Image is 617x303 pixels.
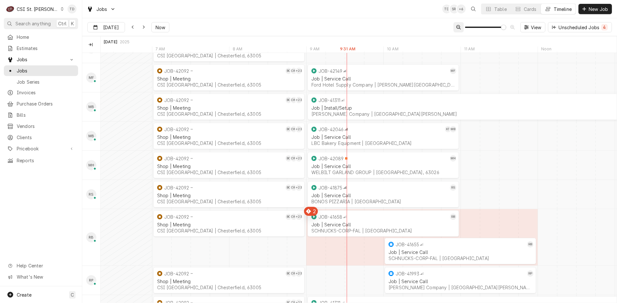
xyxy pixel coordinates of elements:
[291,184,297,191] div: Chuck Wamboldt's Avatar
[450,68,456,74] div: MF
[285,270,292,277] div: Brad Cope's Avatar
[318,156,344,161] div: JOB-42089
[291,155,297,162] div: CW
[86,232,96,242] div: RB
[154,24,166,31] span: Now
[4,54,78,65] a: Go to Jobs
[311,140,455,146] div: LBC Bakery Equipment | [GEOGRAPHIC_DATA]
[311,193,455,198] div: Job | Service Call
[445,126,451,132] div: KT
[527,241,533,248] div: RB
[17,56,65,63] span: Jobs
[285,126,292,132] div: Brad Cope's Avatar
[291,214,297,220] div: CW
[306,46,323,54] div: 9 AM
[17,89,75,96] span: Invoices
[291,97,297,103] div: CW
[603,24,606,30] div: 4
[296,126,302,132] div: +23
[17,79,75,85] span: Job Series
[383,46,402,54] div: 10 AM
[291,270,297,277] div: Chuck Wamboldt's Avatar
[318,97,340,103] div: JOB-41311
[340,46,355,52] label: 9:31 AM
[6,4,15,13] div: C
[4,32,78,42] a: Home
[442,4,451,13] div: Tim Devereux's Avatar
[86,160,96,170] div: Moe Hamed's Avatar
[4,121,78,131] a: Vendors
[450,126,456,132] div: MB
[450,4,459,13] div: SR
[285,68,292,74] div: BC
[285,68,292,74] div: Brad Cope's Avatar
[4,65,78,76] a: Jobs
[17,34,75,40] span: Home
[450,184,456,191] div: RS
[84,4,118,14] a: Go to Jobs
[296,184,302,191] div: +23
[86,275,96,285] div: Ryan Potts's Avatar
[86,189,96,199] div: Ryan Smith's Avatar
[520,22,546,32] button: View
[86,189,96,199] div: RS
[17,45,75,52] span: Estimates
[450,214,456,220] div: Ryan Bietchert's Avatar
[164,156,189,161] div: JOB-42092
[17,262,74,269] span: Help Center
[58,20,67,27] span: Ctrl
[285,214,292,220] div: Brad Cope's Avatar
[157,228,301,233] div: CSI [GEOGRAPHIC_DATA] | Chesterfield, 63005
[450,184,456,191] div: Ryan Smith's Avatar
[86,72,96,83] div: Matt Flores's Avatar
[578,4,612,14] button: New Job
[442,4,451,13] div: TD
[71,20,74,27] span: K
[311,199,455,204] div: BONOS PIZZARIA | [GEOGRAPHIC_DATA]
[17,67,75,74] span: Jobs
[389,249,532,255] div: Job | Service Call
[4,272,78,282] a: Go to What's New
[4,98,78,109] a: Purchase Orders
[86,72,96,83] div: MF
[296,155,302,162] div: +23
[450,68,456,74] div: Matt Flores's Avatar
[461,46,478,54] div: 11 AM
[151,22,169,32] button: Now
[296,97,302,103] div: +23
[15,20,51,27] span: Search anything
[4,132,78,143] a: Clients
[318,68,342,74] div: JOB-42149
[291,214,297,220] div: Chuck Wamboldt's Avatar
[285,155,292,162] div: BC
[318,214,342,220] div: JOB-41658
[311,82,455,88] div: Ford Hotel Supply Company | [PERSON_NAME][GEOGRAPHIC_DATA]
[389,279,532,284] div: Job | Service Call
[494,6,507,13] div: Table
[554,6,572,13] div: Timeline
[157,82,301,88] div: CSI [GEOGRAPHIC_DATA] | Chesterfield, 63005
[157,222,301,227] div: Shop | Meeting
[285,97,292,103] div: BC
[445,126,451,132] div: Kris Thomason's Avatar
[157,164,301,169] div: Shop | Meeting
[291,184,297,191] div: CW
[4,77,78,87] a: Job Series
[4,155,78,166] a: Reports
[559,24,608,31] div: Unscheduled Jobs
[157,76,301,81] div: Shop | Meeting
[164,271,189,276] div: JOB-42092
[17,112,75,118] span: Bills
[538,46,555,54] div: Noon
[285,97,292,103] div: Brad Cope's Avatar
[86,160,96,170] div: MH
[157,279,301,284] div: Shop | Meeting
[164,68,189,74] div: JOB-42092
[285,126,292,132] div: BC
[17,292,31,298] span: Create
[152,46,168,54] div: 7 AM
[450,155,456,162] div: MH
[468,4,478,14] button: Open search
[86,232,96,242] div: Ryan Bietchert's Avatar
[285,184,292,191] div: Brad Cope's Avatar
